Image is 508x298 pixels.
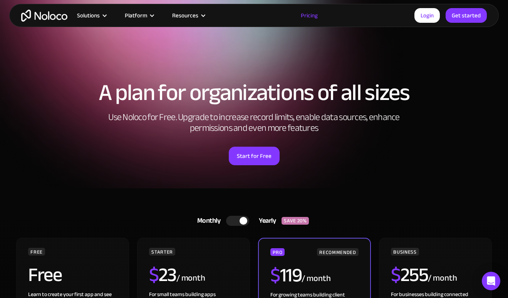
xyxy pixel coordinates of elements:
div: Monthly [188,215,226,227]
div: SAVE 20% [282,217,309,225]
div: Open Intercom Messenger [482,272,500,290]
div: BUSINESS [391,248,419,256]
div: RECOMMENDED [317,248,358,256]
h2: 255 [391,265,428,284]
h2: 23 [149,265,176,284]
a: Start for Free [229,147,280,165]
span: $ [270,257,280,293]
div: Platform [115,10,163,20]
span: $ [149,257,159,293]
h2: Use Noloco for Free. Upgrade to increase record limits, enable data sources, enhance permissions ... [100,112,408,134]
span: $ [391,257,401,293]
div: Solutions [77,10,100,20]
div: PRO [270,248,285,256]
div: / month [428,272,457,284]
div: / month [176,272,205,284]
div: STARTER [149,248,175,256]
div: FREE [28,248,45,256]
a: Pricing [291,10,327,20]
div: Resources [172,10,198,20]
a: Login [414,8,440,23]
a: Get started [446,8,487,23]
div: Platform [125,10,147,20]
a: home [21,10,67,22]
h2: Free [28,265,62,284]
div: Yearly [249,215,282,227]
div: Solutions [67,10,115,20]
h1: A plan for organizations of all sizes [15,81,493,104]
div: / month [302,273,330,285]
div: Resources [163,10,214,20]
h2: 119 [270,266,302,285]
